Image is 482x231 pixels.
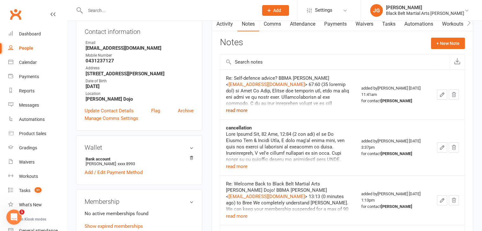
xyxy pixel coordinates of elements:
[226,212,247,220] button: read more
[220,54,450,70] input: Search notes
[19,60,37,65] div: Calendar
[286,17,320,31] a: Attendance
[85,115,138,122] a: Manage Comms Settings
[85,198,194,205] h3: Membership
[19,117,45,122] div: Automations
[361,98,426,104] div: for contact
[386,10,464,16] div: Black Belt Martial Arts [PERSON_NAME]
[19,159,35,165] div: Waivers
[85,223,143,229] a: Show expired memberships
[212,17,237,31] a: Activity
[19,145,37,150] div: Gradings
[19,46,33,51] div: People
[19,103,39,108] div: Messages
[228,82,305,87] a: [EMAIL_ADDRESS][DOMAIN_NAME]
[6,209,22,225] iframe: Intercom live chat
[86,96,194,102] strong: [PERSON_NAME] Dojo
[381,151,412,156] strong: [PERSON_NAME]
[226,125,252,131] strong: cancellation
[228,194,305,199] a: [EMAIL_ADDRESS][DOMAIN_NAME]
[85,107,134,115] a: Update Contact Details
[431,38,465,49] button: + New Note
[320,17,351,31] a: Payments
[8,169,67,184] a: Workouts
[86,65,194,71] div: Address
[361,191,426,210] div: added by [PERSON_NAME] [DATE] 1:13pm
[400,17,438,31] a: Automations
[370,4,383,17] div: JG
[83,6,254,15] input: Search...
[8,184,67,198] a: Tasks 31
[85,156,194,167] li: [PERSON_NAME]
[361,85,426,104] div: added by [PERSON_NAME] [DATE] 11:41am
[381,204,412,209] strong: [PERSON_NAME]
[381,98,412,103] strong: [PERSON_NAME]
[86,53,194,59] div: Mobile Number
[361,151,426,157] div: for contact
[19,74,39,79] div: Payments
[19,202,42,207] div: What's New
[226,107,247,114] button: read more
[19,188,30,193] div: Tasks
[378,17,400,31] a: Tasks
[8,70,67,84] a: Payments
[262,5,289,16] button: Add
[86,84,194,89] strong: [DATE]
[85,210,194,217] p: No active memberships found
[85,169,143,176] a: Add / Edit Payment Method
[351,17,378,31] a: Waivers
[237,17,259,31] a: Notes
[35,187,42,193] span: 31
[85,144,194,151] h3: Wallet
[19,131,46,136] div: Product Sales
[386,5,464,10] div: [PERSON_NAME]
[178,107,194,115] a: Archive
[85,26,194,35] h3: Contact information
[118,161,135,166] span: xxxx 8993
[8,84,67,98] a: Reports
[226,163,247,170] button: read more
[8,155,67,169] a: Waivers
[8,98,67,112] a: Messages
[19,209,24,215] span: 1
[86,58,194,64] strong: 0431237127
[361,138,426,157] div: added by [PERSON_NAME] [DATE] 3:37pm
[19,31,41,36] div: Dashboard
[315,3,332,17] span: Settings
[8,27,67,41] a: Dashboard
[86,40,194,46] div: Email
[438,17,468,31] a: Workouts
[86,45,194,51] strong: [EMAIL_ADDRESS][DOMAIN_NAME]
[8,141,67,155] a: Gradings
[8,112,67,127] a: Automations
[259,17,286,31] a: Comms
[86,157,190,161] strong: Bank account
[19,88,35,93] div: Reports
[8,41,67,55] a: People
[19,174,38,179] div: Workouts
[86,78,194,84] div: Date of Birth
[361,203,426,210] div: for contact
[8,6,23,22] a: Clubworx
[151,107,160,115] a: Flag
[8,127,67,141] a: Product Sales
[8,198,67,212] a: What's New
[8,55,67,70] a: Calendar
[86,71,194,77] strong: [STREET_ADDRESS][PERSON_NAME]
[220,38,243,49] h3: Notes
[273,8,281,13] span: Add
[86,91,194,97] div: Location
